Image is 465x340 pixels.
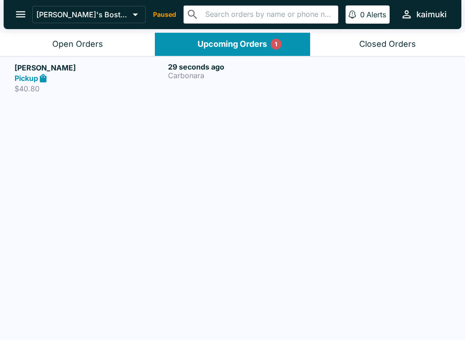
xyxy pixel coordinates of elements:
[366,10,386,19] p: Alerts
[153,10,176,19] p: Paused
[32,6,146,23] button: [PERSON_NAME]'s Boston Pizza
[203,8,334,21] input: Search orders by name or phone number
[360,10,365,19] p: 0
[397,5,450,24] button: kaimuki
[168,71,318,80] p: Carbonara
[15,84,164,93] p: $40.80
[198,39,267,50] div: Upcoming Orders
[275,40,277,49] p: 1
[416,9,447,20] div: kaimuki
[9,3,32,26] button: open drawer
[36,10,129,19] p: [PERSON_NAME]'s Boston Pizza
[359,39,416,50] div: Closed Orders
[52,39,103,50] div: Open Orders
[15,62,164,73] h5: [PERSON_NAME]
[168,62,318,71] h6: 29 seconds ago
[15,74,38,83] strong: Pickup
